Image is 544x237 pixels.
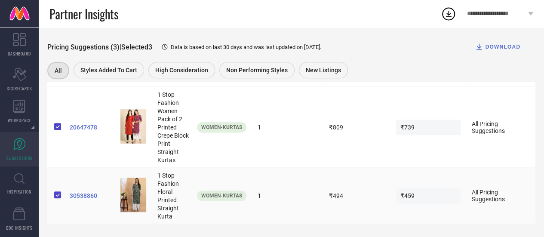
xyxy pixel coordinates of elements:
[306,67,341,74] span: New Listings
[6,155,33,161] span: SUGGESTIONS
[467,116,532,139] span: All Pricing Suggestions
[441,6,456,22] div: Open download list
[55,67,62,74] span: All
[121,43,152,51] span: Selected 3
[201,124,242,130] span: Women-Kurtas
[47,43,120,51] span: Pricing Suggestions (3)
[155,67,208,74] span: High Consideration
[226,67,288,74] span: Non Performing Styles
[7,85,32,92] span: SCORECARDS
[8,50,31,57] span: DASHBOARD
[467,185,532,207] span: All Pricing Suggestions
[157,91,189,163] span: 1 Stop Fashion Women Pack of 2 Printed Crepe Block Print Straight Kurtas
[6,225,33,231] span: CDC INSIGHTS
[8,117,31,123] span: WORKSPACE
[464,38,531,55] button: DOWNLOAD
[157,172,179,220] span: 1 Stop Fashion Floral Printed Straight Kurta
[325,188,389,203] span: ₹494
[253,120,318,135] span: 1
[7,188,31,195] span: INSPIRATION
[396,188,461,203] span: ₹459
[201,193,242,199] span: Women-Kurtas
[70,124,114,131] a: 20647478
[325,120,389,135] span: ₹809
[396,120,461,135] span: ₹739
[80,67,137,74] span: Styles Added To Cart
[171,44,321,50] span: Data is based on last 30 days and was last updated on [DATE] .
[253,188,318,203] span: 1
[49,5,118,23] span: Partner Insights
[70,192,114,199] a: 30538860
[475,43,520,51] div: DOWNLOAD
[120,178,146,212] img: MjX8Ku3E_32ad3f0d81044d73a7d4a9ae0cc14535.jpg
[120,109,146,144] img: 204780c1-3a60-4350-be64-43116e0d70881667806486659StylishWomensCrepeMulticolorStraightKurtaPackof2...
[120,43,121,51] span: |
